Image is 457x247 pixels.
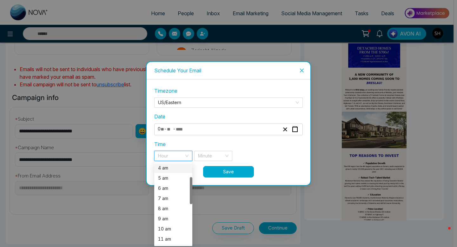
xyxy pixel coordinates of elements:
button: Save [203,166,254,177]
div: 9 am [154,214,192,224]
div: 8 am [154,204,192,214]
label: Date [154,113,303,121]
div: 6 am [154,183,192,193]
span: US/Eastern [158,98,299,107]
div: 10 am [158,225,189,232]
span: - [173,125,176,133]
div: 5 am [154,173,192,183]
label: Timezone [154,87,303,95]
span: 0 [158,125,161,132]
div: 10 am [154,224,192,234]
div: 4 am [154,163,192,173]
div: 4 am [158,164,189,171]
div: 8 am [158,205,189,212]
div: 7 am [154,193,192,204]
div: 9 am [158,215,189,222]
iframe: Intercom live chat [435,225,451,241]
span: close [299,68,304,73]
label: Time [154,140,166,148]
div: 7 am [158,195,189,202]
div: 11 am [158,236,189,243]
div: Schedule Your Email [154,67,303,74]
span: - [164,125,167,133]
div: 5 am [158,175,189,182]
div: 6 am [158,185,189,192]
div: 11 am [154,234,192,244]
button: Close [293,62,310,79]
